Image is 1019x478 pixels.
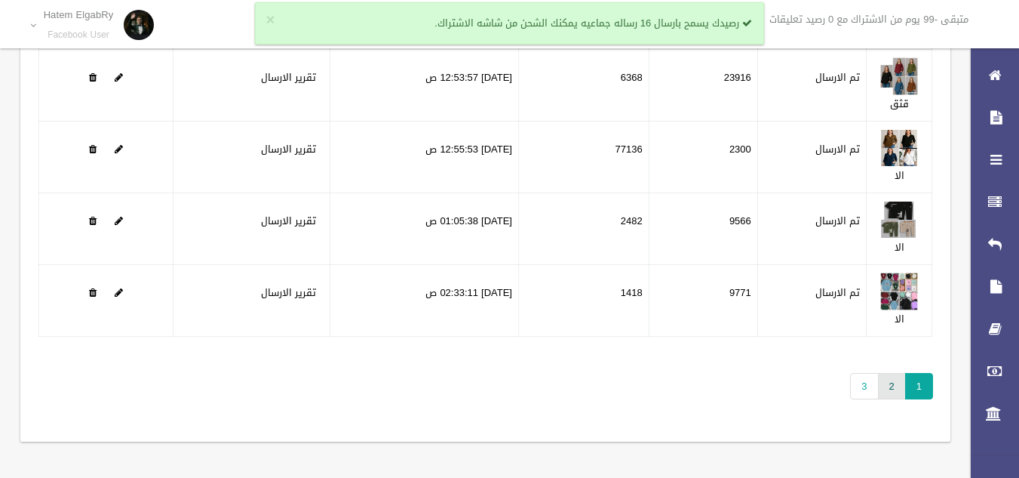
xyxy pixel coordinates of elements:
[115,140,123,159] a: Edit
[895,238,904,257] a: الا
[261,211,316,230] a: تقرير الارسال
[880,57,918,95] img: 638910753509971848.jpg
[649,122,757,193] td: 2300
[880,283,918,302] a: Edit
[880,273,918,310] img: 638910812413601407.jpeg
[518,193,649,265] td: 2482
[266,13,275,28] button: ×
[850,373,878,399] a: 3
[115,283,123,302] a: Edit
[330,122,519,193] td: [DATE] 12:55:53 ص
[518,265,649,337] td: 1418
[261,68,316,87] a: تقرير الارسال
[261,140,316,159] a: تقرير الارسال
[115,211,123,230] a: Edit
[44,29,114,41] small: Facebook User
[815,212,860,230] label: تم الارسال
[815,140,860,159] label: تم الارسال
[330,50,519,122] td: [DATE] 12:53:57 ص
[649,193,757,265] td: 9566
[880,68,918,87] a: Edit
[115,68,123,87] a: Edit
[880,140,918,159] a: Edit
[880,211,918,230] a: Edit
[518,50,649,122] td: 6368
[880,129,918,167] img: 638910754294190600.jpg
[330,193,519,265] td: [DATE] 01:05:38 ص
[890,94,909,113] a: قثق
[895,166,904,185] a: الا
[649,265,757,337] td: 9771
[518,122,649,193] td: 77136
[815,284,860,302] label: تم الارسال
[905,373,933,399] span: 1
[815,69,860,87] label: تم الارسال
[330,265,519,337] td: [DATE] 02:33:11 ص
[878,373,906,399] a: 2
[255,2,765,45] div: رصيدك يسمح بارسال 16 رساله جماعيه يمكنك الشحن من شاشه الاشتراك.
[880,201,918,239] img: 638910759934703804.jpg
[44,9,114,20] p: Hatem ElgabRy
[261,283,316,302] a: تقرير الارسال
[895,310,904,328] a: الا
[649,50,757,122] td: 23916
